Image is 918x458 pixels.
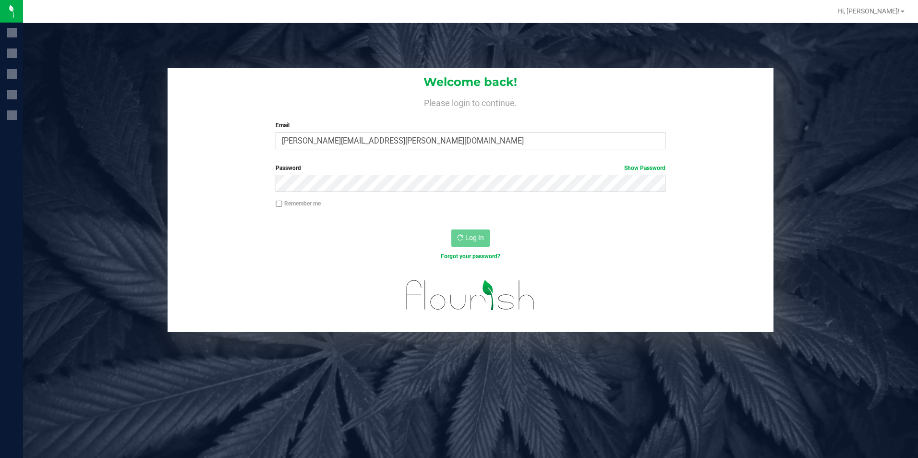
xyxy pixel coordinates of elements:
[451,229,490,247] button: Log In
[441,253,500,260] a: Forgot your password?
[837,7,900,15] span: Hi, [PERSON_NAME]!
[395,271,546,320] img: flourish_logo.svg
[624,165,665,171] a: Show Password
[465,234,484,241] span: Log In
[276,121,665,130] label: Email
[168,96,774,108] h4: Please login to continue.
[276,199,321,208] label: Remember me
[168,76,774,88] h1: Welcome back!
[276,201,282,207] input: Remember me
[276,165,301,171] span: Password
